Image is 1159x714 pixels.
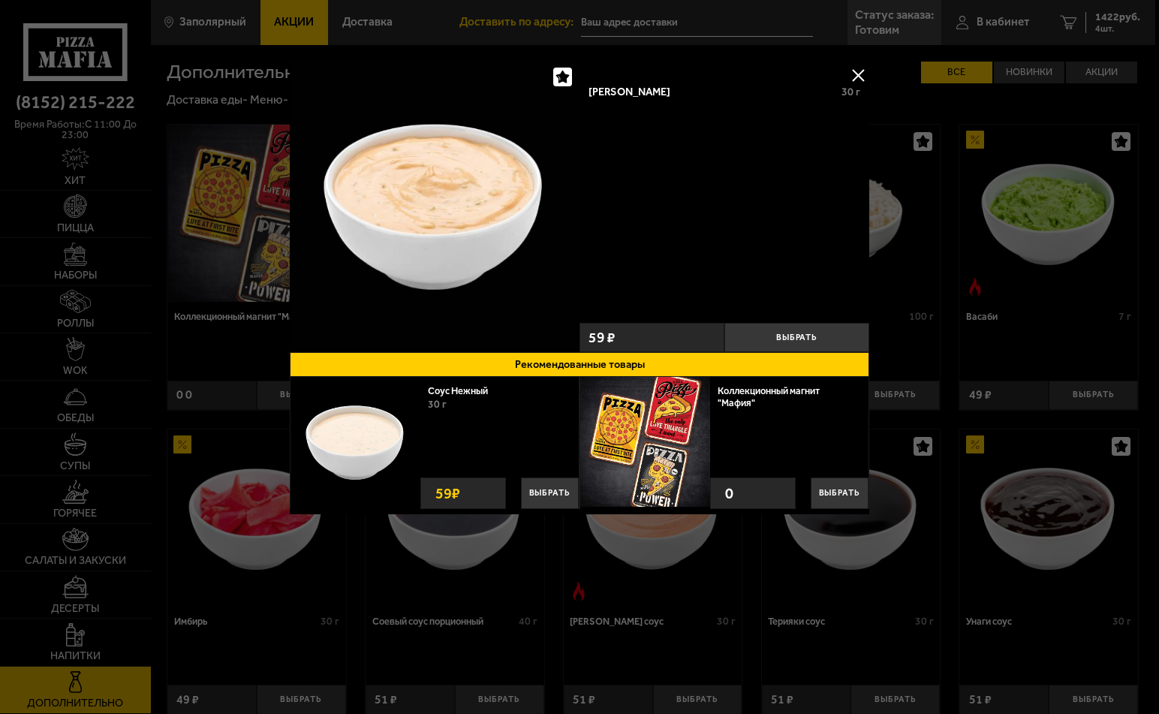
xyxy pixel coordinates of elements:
[721,478,737,508] strong: 0
[521,478,579,509] button: Выбрать
[841,85,860,98] span: 30 г
[428,398,447,411] span: 30 г
[290,352,869,377] button: Рекомендованные товары
[290,60,579,352] a: Соус Деликатес
[290,60,579,350] img: Соус Деликатес
[589,86,830,98] div: [PERSON_NAME]
[718,385,820,408] a: Коллекционный магнит "Мафия"
[589,330,616,345] span: 59 ₽
[428,385,500,396] a: Соус Нежный
[811,478,869,509] button: Выбрать
[724,323,869,352] button: Выбрать
[432,478,464,508] strong: 59 ₽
